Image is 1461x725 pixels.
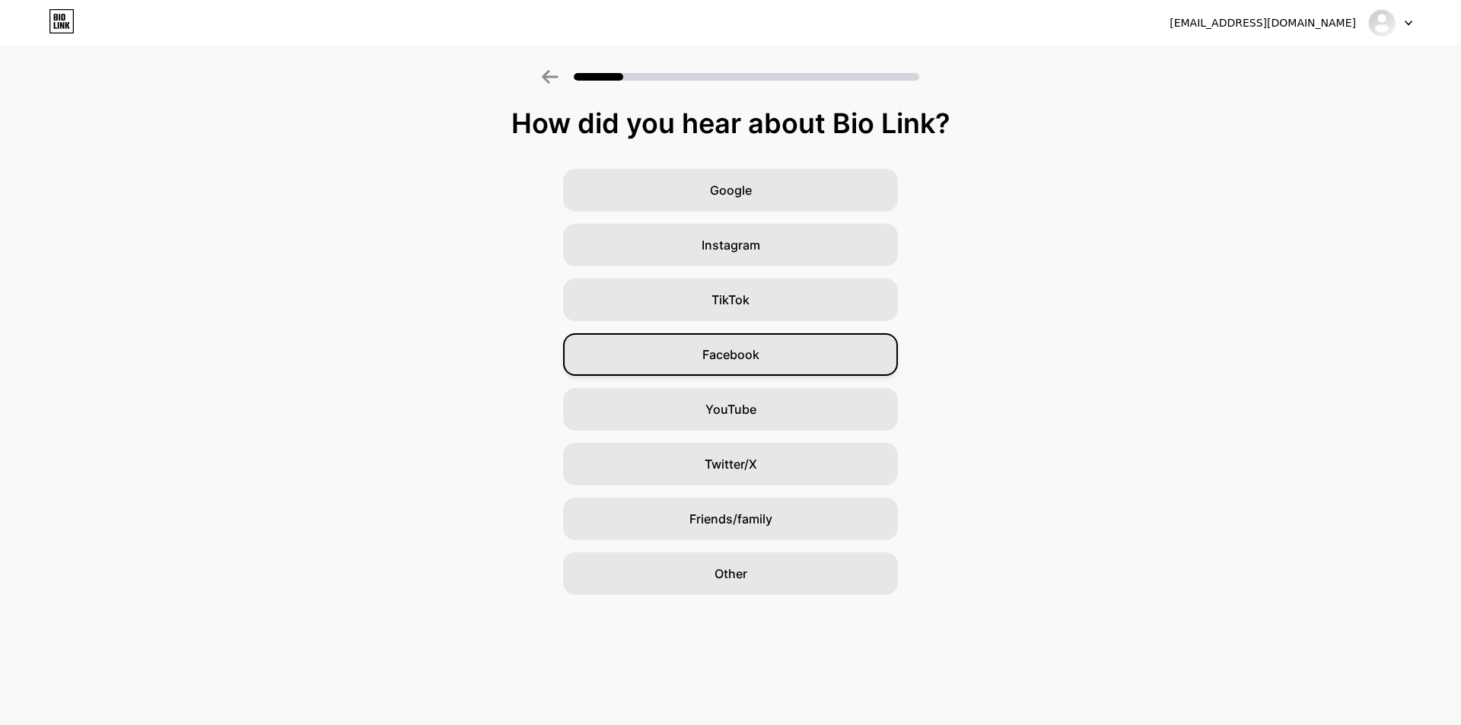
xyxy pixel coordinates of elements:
span: Friends/family [689,510,772,528]
span: Other [715,564,747,583]
span: Facebook [702,345,759,364]
span: TikTok [711,291,750,309]
img: shwebonetharvip [1367,8,1396,37]
span: YouTube [705,400,756,418]
span: Twitter/X [705,455,757,473]
div: How did you hear about Bio Link? [8,108,1453,138]
span: Google [710,181,752,199]
div: [EMAIL_ADDRESS][DOMAIN_NAME] [1170,15,1356,31]
span: Instagram [702,236,760,254]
